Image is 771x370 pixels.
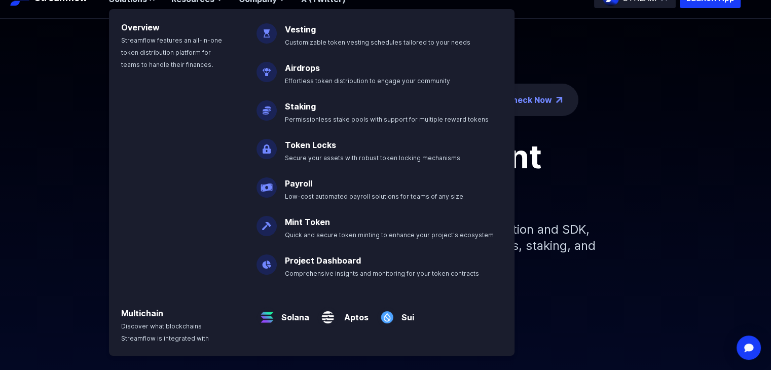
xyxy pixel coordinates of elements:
[285,255,361,266] a: Project Dashboard
[256,246,277,275] img: Project Dashboard
[506,94,552,106] a: Check Now
[285,140,336,150] a: Token Locks
[285,39,470,46] span: Customizable token vesting schedules tailored to your needs
[121,22,160,32] a: Overview
[256,92,277,121] img: Staking
[256,15,277,44] img: Vesting
[256,299,277,327] img: Solana
[317,299,338,327] img: Aptos
[338,303,369,323] a: Aptos
[277,303,309,323] a: Solana
[285,116,489,123] span: Permissionless stake pools with support for multiple reward tokens
[256,131,277,159] img: Token Locks
[121,36,222,68] span: Streamflow features an all-in-one token distribution platform for teams to handle their finances.
[285,231,494,239] span: Quick and secure token minting to enhance your project's ecosystem
[256,169,277,198] img: Payroll
[556,97,562,103] img: top-right-arrow.png
[377,299,397,327] img: Sui
[397,303,414,323] a: Sui
[285,193,463,200] span: Low-cost automated payroll solutions for teams of any size
[285,178,312,189] a: Payroll
[285,217,330,227] a: Mint Token
[285,270,479,277] span: Comprehensive insights and monitoring for your token contracts
[256,54,277,82] img: Airdrops
[285,24,316,34] a: Vesting
[285,101,316,112] a: Staking
[285,63,320,73] a: Airdrops
[285,154,460,162] span: Secure your assets with robust token locking mechanisms
[121,322,209,342] span: Discover what blockchains Streamflow is integrated with
[285,77,450,85] span: Effortless token distribution to engage your community
[121,308,163,318] a: Multichain
[737,336,761,360] div: Open Intercom Messenger
[256,208,277,236] img: Mint Token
